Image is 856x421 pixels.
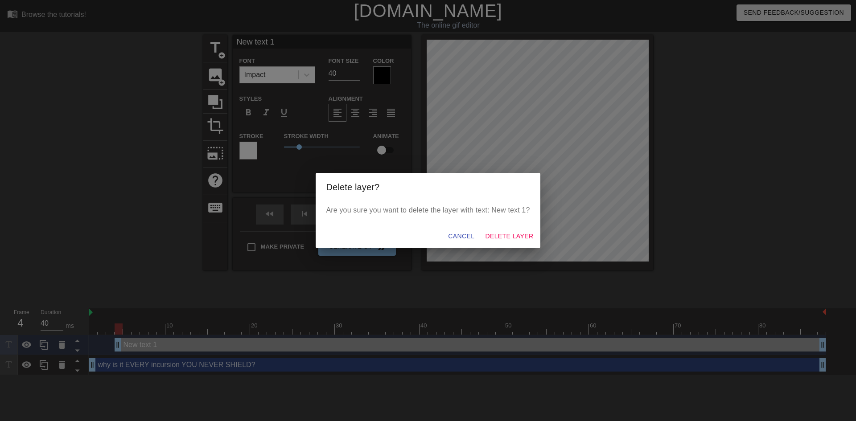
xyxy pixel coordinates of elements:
button: Cancel [444,228,478,245]
h2: Delete layer? [326,180,530,194]
button: Delete Layer [481,228,537,245]
span: Delete Layer [485,231,533,242]
span: Cancel [448,231,474,242]
p: Are you sure you want to delete the layer with text: New text 1? [326,205,530,216]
